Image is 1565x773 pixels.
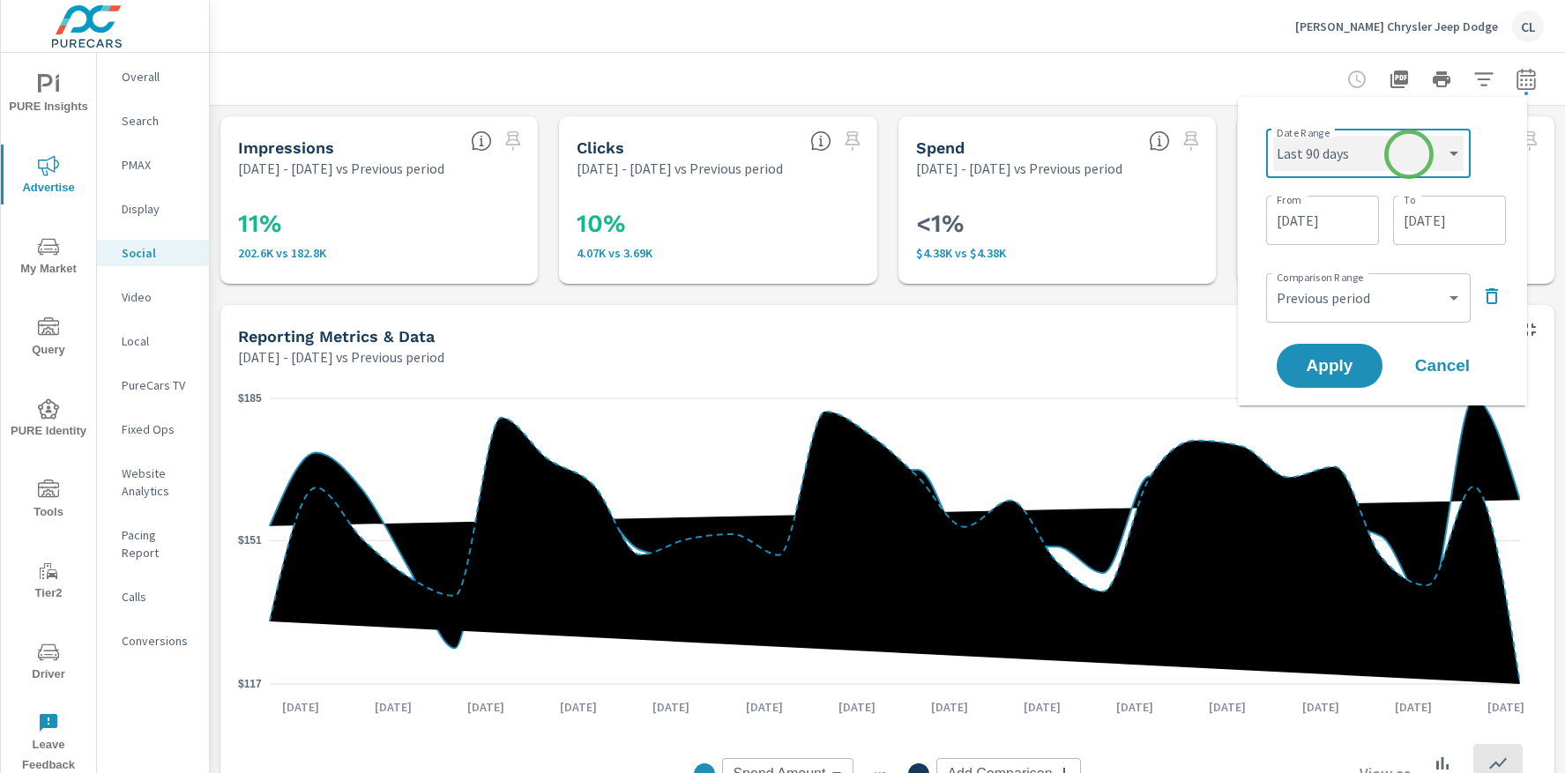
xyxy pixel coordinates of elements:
[1382,698,1444,716] p: [DATE]
[1424,62,1459,97] button: Print Report
[122,588,195,606] p: Calls
[97,63,209,90] div: Overall
[362,698,424,716] p: [DATE]
[122,244,195,262] p: Social
[1509,62,1544,97] button: Select Date Range
[577,246,859,260] p: 4,068 vs 3,692
[577,158,783,179] p: [DATE] - [DATE] vs Previous period
[270,698,332,716] p: [DATE]
[122,420,195,438] p: Fixed Ops
[97,416,209,442] div: Fixed Ops
[1516,316,1544,344] button: Minimize Widget
[1196,698,1258,716] p: [DATE]
[1512,11,1544,42] div: CL
[577,138,624,157] h5: Clicks
[122,112,195,130] p: Search
[238,246,520,260] p: 202,597 vs 182,802
[640,698,702,716] p: [DATE]
[6,74,91,117] span: PURE Insights
[238,138,334,157] h5: Impressions
[838,127,867,155] span: Select a preset date range to save this widget
[238,327,435,346] h5: Reporting Metrics & Data
[97,628,209,654] div: Conversions
[238,346,444,368] p: [DATE] - [DATE] vs Previous period
[97,196,209,222] div: Display
[6,642,91,685] span: Driver
[122,332,195,350] p: Local
[97,284,209,310] div: Video
[97,460,209,504] div: Website Analytics
[97,240,209,266] div: Social
[122,200,195,218] p: Display
[1382,62,1417,97] button: "Export Report to PDF"
[238,678,262,690] text: $117
[122,68,195,85] p: Overall
[734,698,795,716] p: [DATE]
[238,158,444,179] p: [DATE] - [DATE] vs Previous period
[6,561,91,604] span: Tier2
[1407,358,1478,374] span: Cancel
[6,317,91,360] span: Query
[826,698,888,716] p: [DATE]
[1294,358,1365,374] span: Apply
[97,108,209,134] div: Search
[238,534,262,546] text: $151
[122,632,195,650] p: Conversions
[1177,127,1205,155] span: Select a preset date range to save this widget
[97,328,209,354] div: Local
[1290,698,1352,716] p: [DATE]
[97,152,209,178] div: PMAX
[6,398,91,442] span: PURE Identity
[1295,19,1498,34] p: [PERSON_NAME] Chrysler Jeep Dodge
[1011,698,1073,716] p: [DATE]
[548,698,609,716] p: [DATE]
[577,209,859,239] h3: 10%
[122,288,195,306] p: Video
[122,526,195,561] p: Pacing Report
[97,372,209,398] div: PureCars TV
[471,130,492,152] span: The number of times an ad was shown on your behalf.
[6,155,91,198] span: Advertise
[97,583,209,610] div: Calls
[122,465,195,500] p: Website Analytics
[1475,698,1537,716] p: [DATE]
[1390,344,1495,388] button: Cancel
[6,236,91,279] span: My Market
[122,376,195,394] p: PureCars TV
[916,209,1198,239] h3: <1%
[919,698,980,716] p: [DATE]
[499,127,527,155] span: Select a preset date range to save this widget
[916,138,965,157] h5: Spend
[1104,698,1166,716] p: [DATE]
[238,392,262,405] text: $185
[810,130,831,152] span: The number of times an ad was clicked by a consumer.
[238,209,520,239] h3: 11%
[6,479,91,523] span: Tools
[1466,62,1502,97] button: Apply Filters
[455,698,517,716] p: [DATE]
[122,156,195,174] p: PMAX
[1149,130,1170,152] span: The amount of money spent on advertising during the period.
[916,246,1198,260] p: $4,383 vs $4,380
[1277,344,1382,388] button: Apply
[916,158,1122,179] p: [DATE] - [DATE] vs Previous period
[97,522,209,566] div: Pacing Report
